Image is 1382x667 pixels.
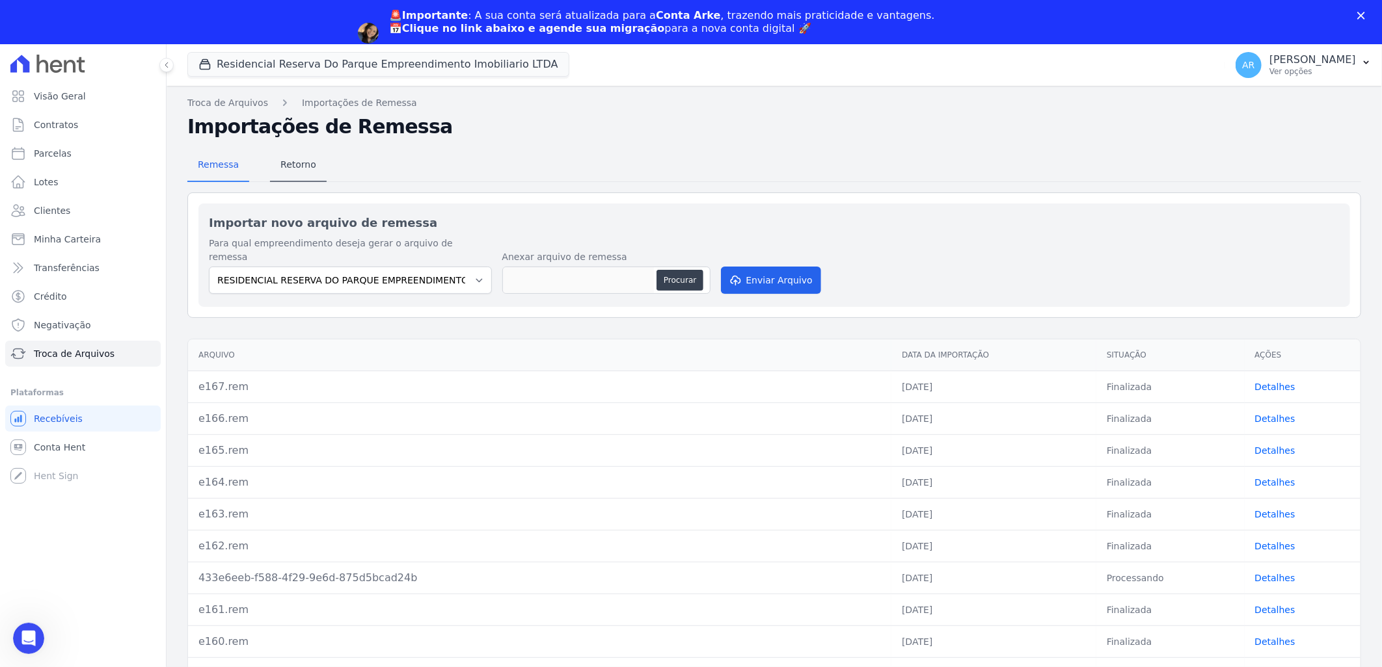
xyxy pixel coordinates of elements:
h2: Importar novo arquivo de remessa [209,214,1340,231]
button: Procurar [657,270,703,291]
button: Residencial Reserva Do Parque Empreendimento Imobiliario LTDA [187,52,569,77]
span: Recebíveis [34,412,83,425]
a: Minha Carteira [5,226,161,252]
th: Ações [1245,339,1361,371]
b: Conta Arke [656,9,720,21]
a: Remessa [187,149,249,183]
a: Detalhes [1255,605,1295,615]
div: Plataformas [10,385,156,400]
span: Contratos [34,118,78,131]
th: Situação [1096,339,1245,371]
div: : A sua conta será atualizada para a , trazendo mais praticidade e vantagens. 📅 para a nova conta... [389,9,935,35]
div: e161.rem [198,602,881,618]
div: e163.rem [198,506,881,522]
a: Negativação [5,312,161,338]
th: Data da Importação [891,339,1096,371]
h2: Importações de Remessa [187,115,1361,138]
td: [DATE] [891,403,1096,435]
nav: Breadcrumb [187,96,1361,110]
span: Retorno [273,151,324,177]
div: 433e6eeb-f588-4f29-9e6d-875d5bcad24b [198,570,881,586]
a: Recebíveis [5,406,161,432]
a: Detalhes [1255,413,1295,424]
td: [DATE] [891,435,1096,467]
a: Detalhes [1255,541,1295,551]
span: AR [1242,60,1254,70]
a: Conta Hent [5,434,161,460]
a: Visão Geral [5,83,161,109]
a: Transferências [5,255,161,281]
span: Remessa [190,151,247,177]
span: Negativação [34,319,91,332]
a: Lotes [5,169,161,195]
p: Ver opções [1269,66,1356,77]
td: Finalizada [1096,626,1245,658]
iframe: Intercom live chat [13,623,44,654]
b: Clique no link abaixo e agende sua migração [402,22,665,34]
td: [DATE] [891,562,1096,594]
a: Detalhes [1255,509,1295,519]
td: Finalizada [1096,530,1245,562]
td: Finalizada [1096,467,1245,499]
div: e162.rem [198,538,881,554]
td: Finalizada [1096,371,1245,403]
a: Troca de Arquivos [5,341,161,367]
div: e166.rem [198,411,881,426]
td: Finalizada [1096,499,1245,530]
span: Parcelas [34,147,72,160]
span: Visão Geral [34,90,86,103]
td: [DATE] [891,371,1096,403]
td: [DATE] [891,530,1096,562]
a: Clientes [5,198,161,224]
a: Detalhes [1255,477,1295,488]
button: AR [PERSON_NAME] Ver opções [1225,47,1382,83]
b: 🚨Importante [389,9,468,21]
td: [DATE] [891,626,1096,658]
span: Lotes [34,176,59,189]
a: Detalhes [1255,573,1295,583]
a: Detalhes [1255,636,1295,647]
img: Profile image for Adriane [358,23,379,44]
span: Transferências [34,261,100,274]
span: Troca de Arquivos [34,347,115,360]
span: Conta Hent [34,441,85,454]
label: Para qual empreendimento deseja gerar o arquivo de remessa [209,237,492,264]
td: [DATE] [891,467,1096,499]
p: [PERSON_NAME] [1269,53,1356,66]
td: Finalizada [1096,594,1245,626]
button: Enviar Arquivo [721,267,821,294]
td: Finalizada [1096,435,1245,467]
td: Processando [1096,562,1245,594]
a: Crédito [5,283,161,309]
a: Troca de Arquivos [187,96,268,110]
a: Detalhes [1255,445,1295,456]
td: Finalizada [1096,403,1245,435]
div: e164.rem [198,475,881,490]
a: Agendar migração [389,43,496,57]
a: Detalhes [1255,382,1295,392]
a: Importações de Remessa [302,96,417,110]
div: Fechar [1357,12,1370,20]
label: Anexar arquivo de remessa [502,250,711,264]
a: Parcelas [5,140,161,166]
div: e165.rem [198,443,881,458]
td: [DATE] [891,499,1096,530]
span: Minha Carteira [34,233,101,246]
td: [DATE] [891,594,1096,626]
div: e160.rem [198,634,881,649]
th: Arquivo [188,339,891,371]
div: e167.rem [198,379,881,395]
span: Clientes [34,204,70,217]
a: Contratos [5,112,161,138]
span: Crédito [34,290,67,303]
a: Retorno [270,149,327,183]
